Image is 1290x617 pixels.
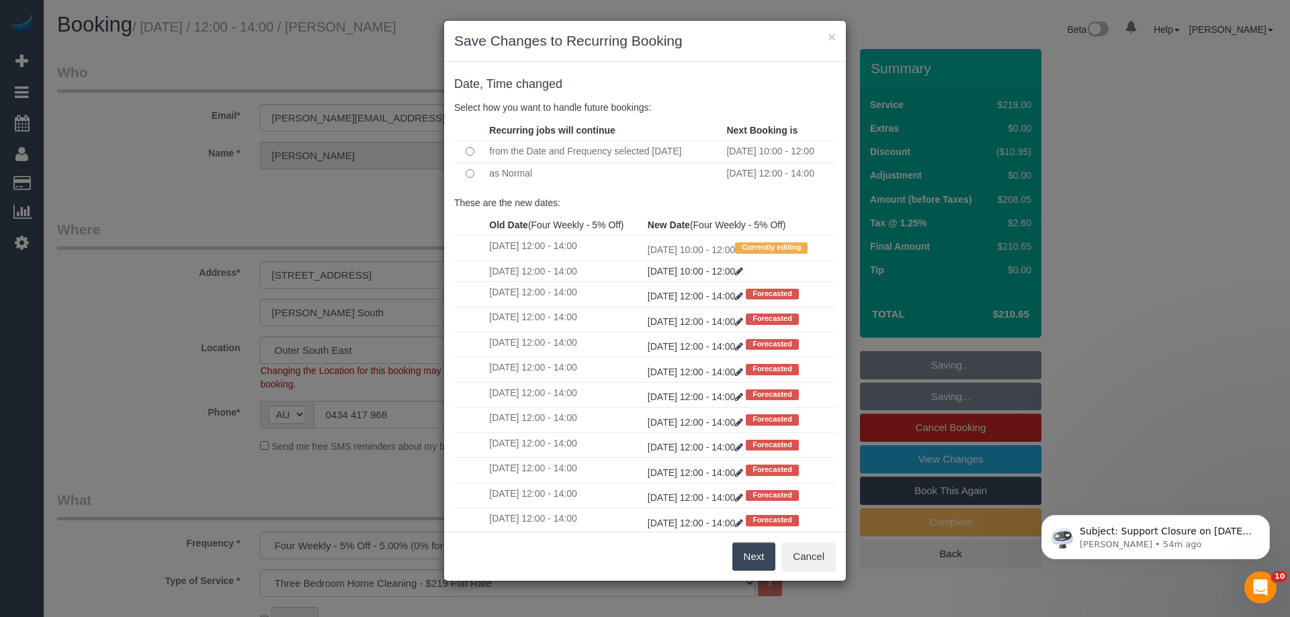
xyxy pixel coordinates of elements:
[648,442,746,453] a: [DATE] 12:00 - 14:00
[489,220,528,230] strong: Old Date
[648,341,746,352] a: [DATE] 12:00 - 14:00
[486,236,644,260] td: [DATE] 12:00 - 14:00
[644,236,836,260] td: [DATE] 10:00 - 12:00
[486,215,644,236] th: (Four Weekly - 5% Off)
[746,364,799,375] span: Forecasted
[486,260,644,281] td: [DATE] 12:00 - 14:00
[648,417,746,428] a: [DATE] 12:00 - 14:00
[454,77,513,91] span: Date, Time
[644,215,836,236] th: (Four Weekly - 5% Off)
[723,162,836,185] td: [DATE] 12:00 - 14:00
[648,391,746,402] a: [DATE] 12:00 - 14:00
[1244,571,1277,604] iframe: Intercom live chat
[454,31,836,51] h3: Save Changes to Recurring Booking
[1021,487,1290,581] iframe: Intercom notifications message
[454,101,836,114] p: Select how you want to handle future bookings:
[723,140,836,162] td: [DATE] 10:00 - 12:00
[486,458,644,483] td: [DATE] 12:00 - 14:00
[486,332,644,357] td: [DATE] 12:00 - 14:00
[486,357,644,382] td: [DATE] 12:00 - 14:00
[746,339,799,350] span: Forecasted
[746,389,799,400] span: Forecasted
[648,467,746,478] a: [DATE] 12:00 - 14:00
[781,542,836,571] button: Cancel
[648,291,746,301] a: [DATE] 12:00 - 14:00
[486,307,644,332] td: [DATE] 12:00 - 14:00
[746,414,799,425] span: Forecasted
[726,125,798,136] strong: Next Booking is
[746,289,799,299] span: Forecasted
[746,314,799,324] span: Forecasted
[648,518,746,528] a: [DATE] 12:00 - 14:00
[1272,571,1287,582] span: 10
[746,440,799,450] span: Forecasted
[828,30,836,44] button: ×
[454,196,836,209] p: These are the new dates:
[735,242,808,253] span: Currently editing
[486,162,723,185] td: as Normal
[746,490,799,501] span: Forecasted
[489,125,615,136] strong: Recurring jobs will continue
[746,465,799,475] span: Forecasted
[486,281,644,306] td: [DATE] 12:00 - 14:00
[648,266,743,277] a: [DATE] 10:00 - 12:00
[648,492,746,503] a: [DATE] 12:00 - 14:00
[732,542,776,571] button: Next
[486,408,644,432] td: [DATE] 12:00 - 14:00
[648,220,690,230] strong: New Date
[648,316,746,327] a: [DATE] 12:00 - 14:00
[454,78,836,91] h4: changed
[648,367,746,377] a: [DATE] 12:00 - 14:00
[486,382,644,407] td: [DATE] 12:00 - 14:00
[486,432,644,457] td: [DATE] 12:00 - 14:00
[486,508,644,533] td: [DATE] 12:00 - 14:00
[486,483,644,508] td: [DATE] 12:00 - 14:00
[746,515,799,526] span: Forecasted
[486,140,723,162] td: from the Date and Frequency selected [DATE]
